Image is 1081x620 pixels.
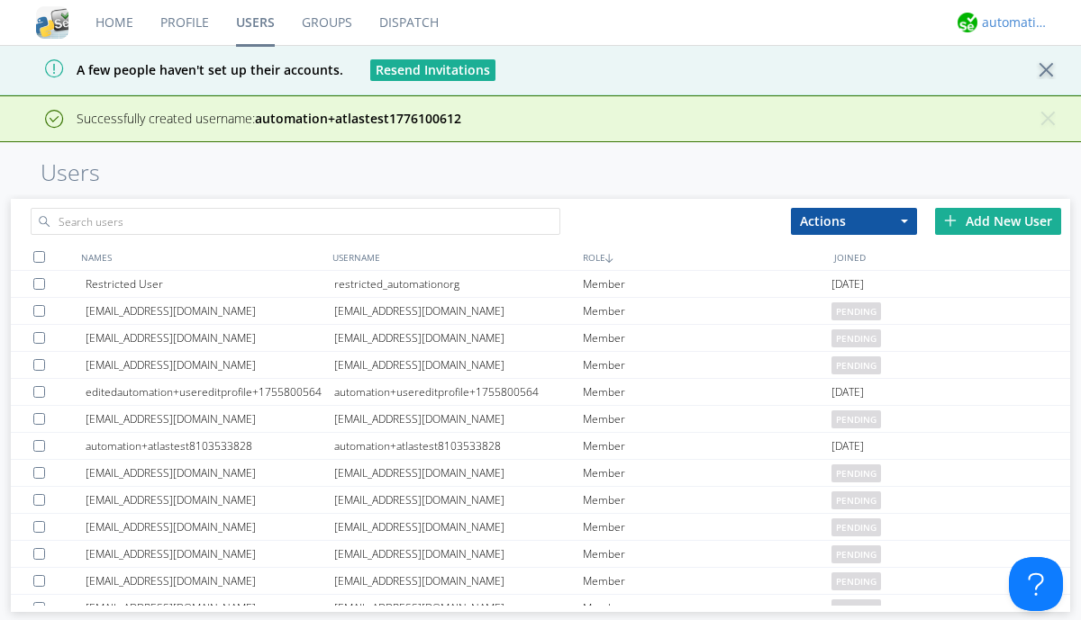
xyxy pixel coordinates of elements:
[334,514,583,540] div: [EMAIL_ADDRESS][DOMAIN_NAME]
[982,13,1049,31] div: automation+atlas
[831,545,881,563] span: pending
[583,379,831,405] div: Member
[334,433,583,459] div: automation+atlastest8103533828
[583,406,831,432] div: Member
[11,271,1070,298] a: Restricted Userrestricted_automationorgMember[DATE]
[11,352,1070,379] a: [EMAIL_ADDRESS][DOMAIN_NAME][EMAIL_ADDRESS][DOMAIN_NAME]Memberpending
[578,244,830,270] div: ROLE
[583,568,831,594] div: Member
[370,59,495,81] button: Resend Invitations
[791,208,917,235] button: Actions
[583,433,831,459] div: Member
[935,208,1061,235] div: Add New User
[831,491,881,509] span: pending
[583,325,831,351] div: Member
[583,541,831,567] div: Member
[334,379,583,405] div: automation+usereditprofile+1755800564
[831,410,881,428] span: pending
[86,433,334,459] div: automation+atlastest8103533828
[86,487,334,513] div: [EMAIL_ADDRESS][DOMAIN_NAME]
[11,433,1070,460] a: automation+atlastest8103533828automation+atlastest8103533828Member[DATE]
[1009,557,1063,611] iframe: Toggle Customer Support
[11,460,1070,487] a: [EMAIL_ADDRESS][DOMAIN_NAME][EMAIL_ADDRESS][DOMAIN_NAME]Memberpending
[583,298,831,324] div: Member
[86,352,334,378] div: [EMAIL_ADDRESS][DOMAIN_NAME]
[831,271,864,298] span: [DATE]
[831,329,881,347] span: pending
[36,6,68,39] img: cddb5a64eb264b2086981ab96f4c1ba7
[77,244,328,270] div: NAMES
[831,433,864,460] span: [DATE]
[328,244,579,270] div: USERNAME
[334,406,583,432] div: [EMAIL_ADDRESS][DOMAIN_NAME]
[11,487,1070,514] a: [EMAIL_ADDRESS][DOMAIN_NAME][EMAIL_ADDRESS][DOMAIN_NAME]Memberpending
[831,356,881,374] span: pending
[334,271,583,297] div: restricted_automationorg
[11,379,1070,406] a: editedautomation+usereditprofile+1755800564automation+usereditprofile+1755800564Member[DATE]
[86,271,334,297] div: Restricted User
[830,244,1081,270] div: JOINED
[958,13,977,32] img: d2d01cd9b4174d08988066c6d424eccd
[31,208,560,235] input: Search users
[583,514,831,540] div: Member
[86,568,334,594] div: [EMAIL_ADDRESS][DOMAIN_NAME]
[334,568,583,594] div: [EMAIL_ADDRESS][DOMAIN_NAME]
[334,325,583,351] div: [EMAIL_ADDRESS][DOMAIN_NAME]
[11,406,1070,433] a: [EMAIL_ADDRESS][DOMAIN_NAME][EMAIL_ADDRESS][DOMAIN_NAME]Memberpending
[831,599,881,617] span: pending
[77,110,461,127] span: Successfully created username:
[583,487,831,513] div: Member
[831,572,881,590] span: pending
[334,541,583,567] div: [EMAIL_ADDRESS][DOMAIN_NAME]
[583,460,831,486] div: Member
[14,61,343,78] span: A few people haven't set up their accounts.
[11,514,1070,541] a: [EMAIL_ADDRESS][DOMAIN_NAME][EMAIL_ADDRESS][DOMAIN_NAME]Memberpending
[11,298,1070,325] a: [EMAIL_ADDRESS][DOMAIN_NAME][EMAIL_ADDRESS][DOMAIN_NAME]Memberpending
[831,302,881,320] span: pending
[86,460,334,486] div: [EMAIL_ADDRESS][DOMAIN_NAME]
[86,514,334,540] div: [EMAIL_ADDRESS][DOMAIN_NAME]
[944,214,957,227] img: plus.svg
[831,518,881,536] span: pending
[583,352,831,378] div: Member
[86,298,334,324] div: [EMAIL_ADDRESS][DOMAIN_NAME]
[86,406,334,432] div: [EMAIL_ADDRESS][DOMAIN_NAME]
[86,325,334,351] div: [EMAIL_ADDRESS][DOMAIN_NAME]
[831,464,881,482] span: pending
[11,541,1070,568] a: [EMAIL_ADDRESS][DOMAIN_NAME][EMAIL_ADDRESS][DOMAIN_NAME]Memberpending
[86,541,334,567] div: [EMAIL_ADDRESS][DOMAIN_NAME]
[334,487,583,513] div: [EMAIL_ADDRESS][DOMAIN_NAME]
[255,110,461,127] strong: automation+atlastest1776100612
[583,271,831,297] div: Member
[86,379,334,405] div: editedautomation+usereditprofile+1755800564
[334,460,583,486] div: [EMAIL_ADDRESS][DOMAIN_NAME]
[11,325,1070,352] a: [EMAIL_ADDRESS][DOMAIN_NAME][EMAIL_ADDRESS][DOMAIN_NAME]Memberpending
[831,379,864,406] span: [DATE]
[11,568,1070,595] a: [EMAIL_ADDRESS][DOMAIN_NAME][EMAIL_ADDRESS][DOMAIN_NAME]Memberpending
[334,352,583,378] div: [EMAIL_ADDRESS][DOMAIN_NAME]
[334,298,583,324] div: [EMAIL_ADDRESS][DOMAIN_NAME]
